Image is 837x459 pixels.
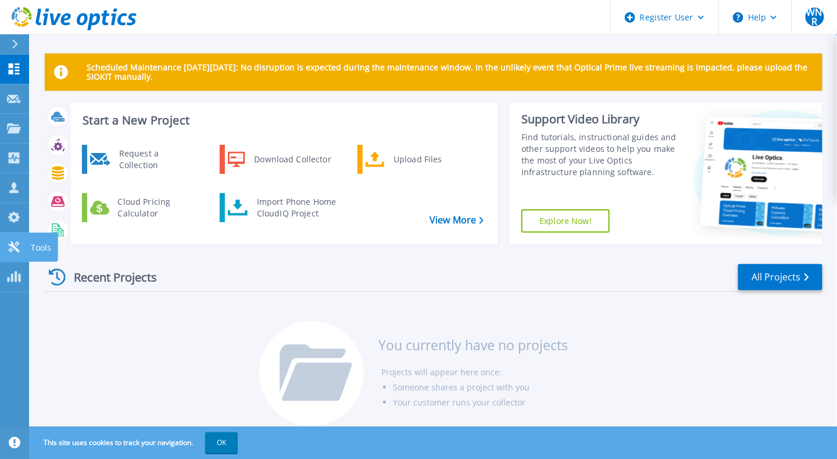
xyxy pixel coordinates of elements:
[806,8,824,26] span: WNR
[357,145,477,174] a: Upload Files
[83,114,484,127] h3: Start a New Project
[430,215,484,226] a: View More
[82,193,201,222] a: Cloud Pricing Calculator
[45,263,173,291] div: Recent Projects
[378,339,568,351] h3: You currently have no projects
[32,432,238,453] span: This site uses cookies to track your navigation.
[112,196,198,219] div: Cloud Pricing Calculator
[521,131,678,178] div: Find tutorials, instructional guides and other support videos to help you make the most of your L...
[205,432,238,453] button: OK
[738,264,822,290] a: All Projects
[381,365,568,380] li: Projects will appear here once:
[388,148,474,171] div: Upload Files
[251,196,342,219] div: Import Phone Home CloudIQ Project
[87,63,813,81] p: Scheduled Maintenance [DATE][DATE]: No disruption is expected during the maintenance window. In t...
[248,148,336,171] div: Download Collector
[393,395,568,410] li: Your customer runs your collector
[82,145,201,174] a: Request a Collection
[113,148,198,171] div: Request a Collection
[31,233,51,263] p: Tools
[220,145,339,174] a: Download Collector
[393,380,568,395] li: Someone shares a project with you
[521,209,610,233] a: Explore Now!
[521,112,678,127] div: Support Video Library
